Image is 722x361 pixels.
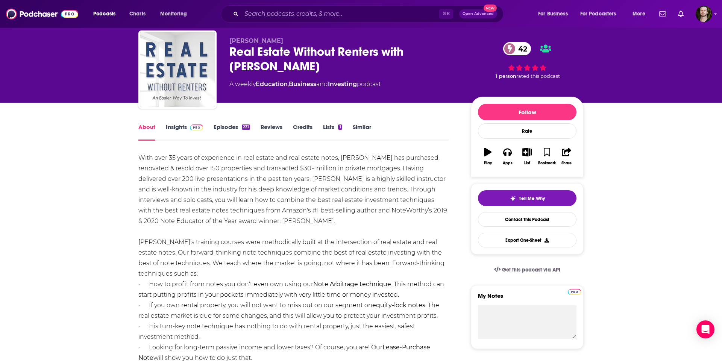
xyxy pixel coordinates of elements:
[229,37,283,44] span: [PERSON_NAME]
[293,123,312,141] a: Credits
[166,123,203,141] a: InsightsPodchaser Pro
[533,8,577,20] button: open menu
[516,73,560,79] span: rated this podcast
[524,161,530,165] div: List
[484,161,492,165] div: Play
[561,161,572,165] div: Share
[696,320,714,338] div: Open Intercom Messenger
[503,161,513,165] div: Apps
[328,80,357,88] a: Investing
[129,9,146,19] span: Charts
[140,32,215,107] img: Real Estate Without Renters with Kevin Shortle
[484,5,497,12] span: New
[538,161,556,165] div: Bookmark
[459,9,497,18] button: Open AdvancedNew
[228,5,511,23] div: Search podcasts, credits, & more...
[323,123,342,141] a: Lists1
[557,143,576,170] button: Share
[537,143,557,170] button: Bookmark
[463,12,494,16] span: Open Advanced
[656,8,669,20] a: Show notifications dropdown
[568,288,581,295] a: Pro website
[6,7,78,21] img: Podchaser - Follow, Share and Rate Podcasts
[519,196,545,202] span: Tell Me Why
[478,190,576,206] button: tell me why sparkleTell Me Why
[241,8,439,20] input: Search podcasts, credits, & more...
[155,8,197,20] button: open menu
[675,8,687,20] a: Show notifications dropdown
[510,196,516,202] img: tell me why sparkle
[338,124,342,130] div: 1
[138,123,155,141] a: About
[478,292,576,305] label: My Notes
[93,9,115,19] span: Podcasts
[372,302,425,309] strong: equity-lock notes
[627,8,655,20] button: open menu
[124,8,150,20] a: Charts
[316,80,328,88] span: and
[478,143,498,170] button: Play
[261,123,282,141] a: Reviews
[696,6,712,22] img: User Profile
[503,42,531,55] a: 42
[478,212,576,227] a: Contact This Podcast
[88,8,125,20] button: open menu
[511,42,531,55] span: 42
[242,124,250,130] div: 231
[229,80,381,89] div: A weekly podcast
[517,143,537,170] button: List
[538,9,568,19] span: For Business
[696,6,712,22] button: Show profile menu
[478,233,576,247] button: Export One-Sheet
[289,80,316,88] a: Business
[160,9,187,19] span: Monitoring
[498,143,517,170] button: Apps
[478,104,576,120] button: Follow
[696,6,712,22] span: Logged in as OutlierAudio
[353,123,371,141] a: Similar
[313,281,391,288] strong: Note Arbitrage technique
[575,8,627,20] button: open menu
[502,267,560,273] span: Get this podcast via API
[488,261,566,279] a: Get this podcast via API
[288,80,289,88] span: ,
[580,9,616,19] span: For Podcasters
[471,37,584,84] div: 42 1 personrated this podcast
[190,124,203,130] img: Podchaser Pro
[256,80,288,88] a: Education
[568,289,581,295] img: Podchaser Pro
[214,123,250,141] a: Episodes231
[478,123,576,139] div: Rate
[138,238,444,277] span: [PERSON_NAME]’s training courses were methodically built at the intersection of real estate and r...
[633,9,645,19] span: More
[439,9,453,19] span: ⌘ K
[496,73,516,79] span: 1 person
